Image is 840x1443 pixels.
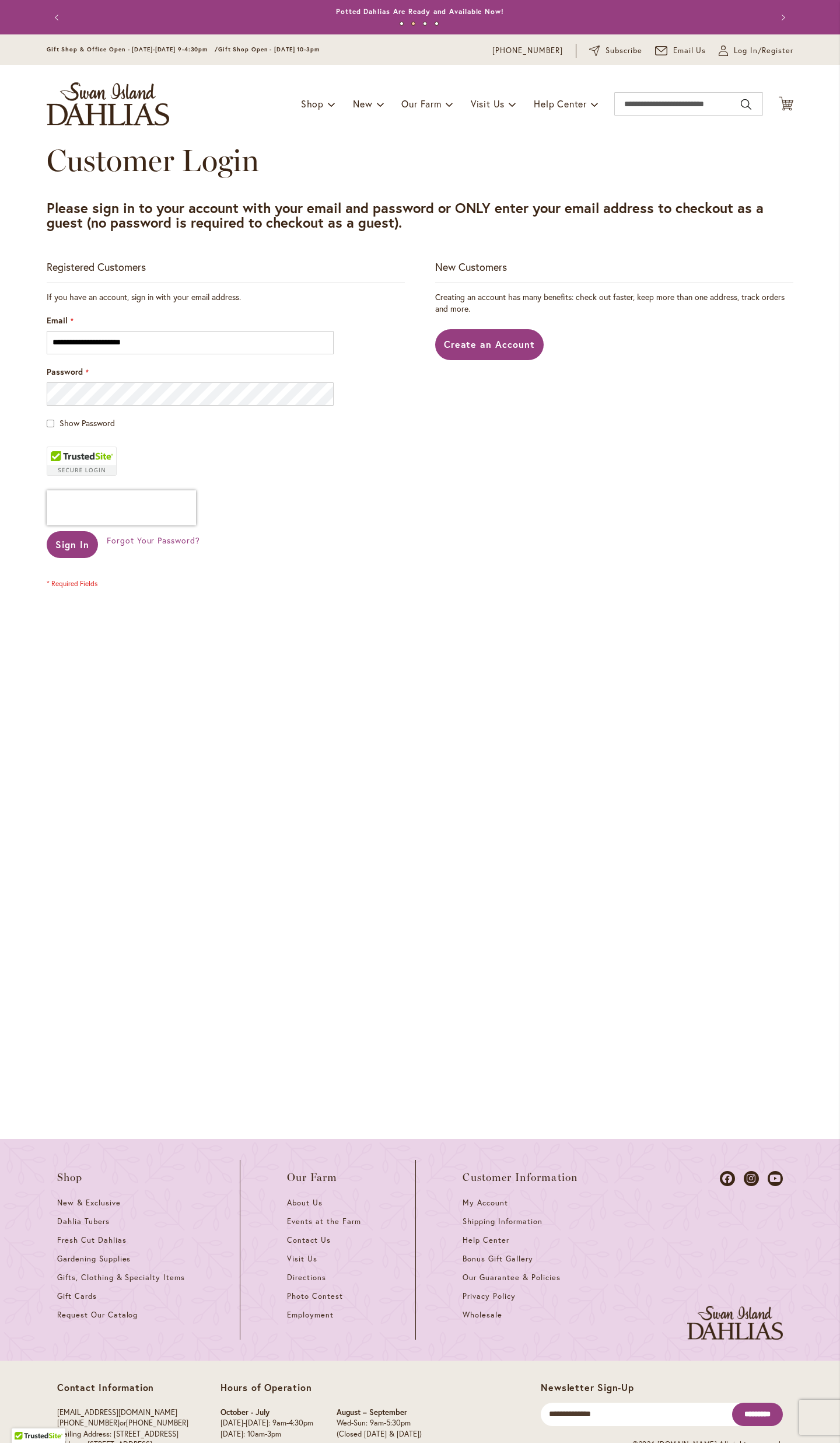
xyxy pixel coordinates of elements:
p: Hours of Operation [220,1382,422,1393]
span: Show Password [60,417,115,428]
span: Help Center [534,97,587,110]
span: Request Our Catalog [57,1310,138,1320]
button: Sign In [47,531,98,558]
p: August – September [337,1407,422,1418]
p: Wed-Sun: 9am-5:30pm [337,1418,422,1429]
p: Creating an account has many benefits: check out faster, keep more than one address, track orders... [435,291,793,315]
span: Create an Account [444,338,535,350]
a: [PHONE_NUMBER] [57,1418,120,1428]
p: Contact Information [57,1382,188,1393]
span: Shop [57,1172,83,1183]
span: Help Center [463,1235,509,1245]
span: Dahlia Tubers [57,1217,110,1226]
p: [DATE]: 10am-3pm [220,1429,313,1440]
a: [PHONE_NUMBER] [126,1418,188,1428]
span: Employment [287,1310,334,1320]
p: [DATE]-[DATE]: 9am-4:30pm [220,1418,313,1429]
p: October - July [220,1407,313,1418]
a: [EMAIL_ADDRESS][DOMAIN_NAME] [57,1407,177,1417]
a: Forgot Your Password? [107,535,200,546]
span: Visit Us [287,1254,317,1264]
a: [PHONE_NUMBER] [492,45,563,57]
span: Our Guarantee & Policies [463,1273,560,1282]
iframe: Launch Accessibility Center [9,1402,41,1434]
strong: Please sign in to your account with your email and password or ONLY enter your email address to c... [47,198,764,232]
span: New & Exclusive [57,1198,121,1208]
span: Gift Shop Open - [DATE] 10-3pm [218,46,320,53]
div: If you have an account, sign in with your email address. [47,291,405,303]
a: Dahlias on Instagram [744,1171,759,1186]
p: (Closed [DATE] & [DATE]) [337,1429,422,1440]
button: Previous [47,6,70,29]
span: Privacy Policy [463,1291,516,1301]
a: Dahlias on Facebook [720,1171,735,1186]
a: Email Us [655,45,706,57]
button: Next [770,6,793,29]
a: Subscribe [589,45,642,57]
span: Fresh Cut Dahlias [57,1235,127,1245]
span: Shop [301,97,324,110]
button: 4 of 4 [435,22,439,26]
button: 2 of 4 [411,22,415,26]
strong: New Customers [435,260,507,274]
iframe: reCAPTCHA [47,490,196,525]
a: Create an Account [435,329,544,360]
a: Log In/Register [719,45,793,57]
span: Gifts, Clothing & Specialty Items [57,1273,185,1282]
span: Directions [287,1273,326,1282]
a: store logo [47,82,169,126]
span: Wholesale [463,1310,502,1320]
span: Visit Us [471,97,505,110]
span: About Us [287,1198,323,1208]
span: Shipping Information [463,1217,542,1226]
span: New [353,97,372,110]
a: Dahlias on Youtube [768,1171,783,1186]
span: Log In/Register [734,45,793,57]
strong: Registered Customers [47,260,146,274]
span: Contact Us [287,1235,331,1245]
span: Sign In [55,538,89,550]
button: 3 of 4 [423,22,427,26]
a: Potted Dahlias Are Ready and Available Now! [336,7,504,16]
span: Gift Cards [57,1291,97,1301]
span: Email Us [673,45,706,57]
span: Customer Login [47,142,259,179]
span: Gardening Supplies [57,1254,131,1264]
span: Email [47,315,68,326]
span: Events at the Farm [287,1217,360,1226]
span: Bonus Gift Gallery [463,1254,533,1264]
span: Newsletter Sign-Up [541,1381,633,1393]
span: Gift Shop & Office Open - [DATE]-[DATE] 9-4:30pm / [47,46,218,53]
div: TrustedSite Certified [47,447,117,476]
button: 1 of 4 [400,22,404,26]
span: Password [47,366,83,377]
span: Photo Contest [287,1291,343,1301]
span: Our Farm [401,97,441,110]
span: My Account [463,1198,508,1208]
span: Customer Information [463,1172,578,1183]
span: Our Farm [287,1172,337,1183]
span: Subscribe [605,45,642,57]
